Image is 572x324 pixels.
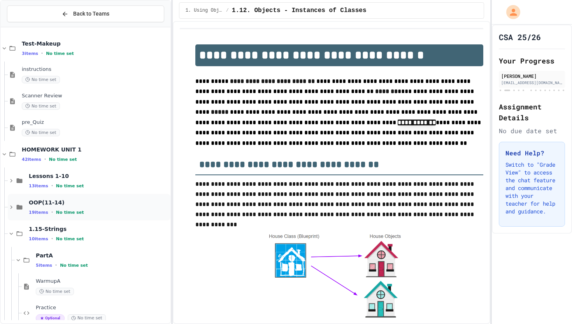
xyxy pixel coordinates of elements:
[232,6,367,15] span: 1.12. Objects - Instances of Classes
[29,199,169,206] span: OOP(11-14)
[22,157,41,162] span: 42 items
[505,161,558,215] p: Switch to "Grade View" to access the chat feature and communicate with your teacher for help and ...
[36,314,65,322] span: Optional
[501,72,563,79] div: [PERSON_NAME]
[36,263,52,268] span: 5 items
[44,156,46,162] span: •
[499,101,565,123] h2: Assignment Details
[29,173,169,180] span: Lessons 1-10
[29,225,169,232] span: 1.15-Strings
[29,183,48,188] span: 13 items
[22,119,169,126] span: pre_Quiz
[56,183,84,188] span: No time set
[56,210,84,215] span: No time set
[7,5,164,22] button: Back to Teams
[499,55,565,66] h2: Your Progress
[499,126,565,136] div: No due date set
[51,236,53,242] span: •
[29,210,48,215] span: 19 items
[22,93,169,99] span: Scanner Review
[51,183,53,189] span: •
[36,305,169,311] span: Practice
[41,50,43,56] span: •
[68,314,106,322] span: No time set
[22,76,60,83] span: No time set
[36,288,74,295] span: No time set
[56,236,84,241] span: No time set
[498,3,522,21] div: My Account
[499,32,541,42] h1: CSA 25/26
[501,80,563,86] div: [EMAIL_ADDRESS][DOMAIN_NAME]
[36,252,169,259] span: PartA
[22,146,169,153] span: HOMEWORK UNIT 1
[29,236,48,241] span: 10 items
[22,40,169,47] span: Test-Makeup
[49,157,77,162] span: No time set
[46,51,74,56] span: No time set
[55,262,57,268] span: •
[60,263,88,268] span: No time set
[22,66,169,73] span: instructions
[73,10,109,18] span: Back to Teams
[51,209,53,215] span: •
[22,129,60,136] span: No time set
[186,7,223,14] span: 1. Using Objects and Methods
[36,278,169,285] span: WarmupA
[226,7,229,14] span: /
[505,148,558,158] h3: Need Help?
[22,51,38,56] span: 3 items
[22,102,60,110] span: No time set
